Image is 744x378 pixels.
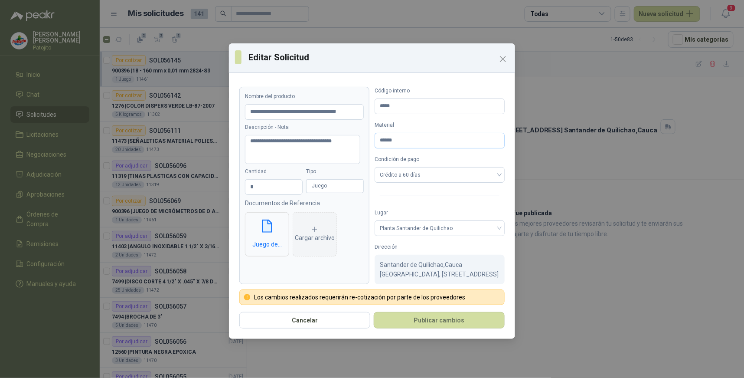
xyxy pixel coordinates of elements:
button: Publicar cambios [374,312,505,329]
label: Descripción - Nota [245,123,364,131]
label: Código interno [375,87,505,95]
p: Los cambios realizados requerirán re-cotización por parte de los proveedores [255,294,466,301]
label: Dirección [375,243,505,251]
label: Lugar [375,209,505,217]
label: Cantidad [245,168,303,176]
p: Documentos de Referencia [245,198,364,208]
span: Crédito a 60 días [380,168,499,181]
label: Material [375,121,505,129]
div: Juego [306,179,364,193]
div: Santander de Quilichao , Cauca [375,255,505,284]
div: Cargar archivo [295,226,335,243]
label: Nombre del producto [245,92,364,101]
label: Condición de pago [375,155,505,164]
h3: Editar Solicitud [248,51,509,64]
label: Tipo [306,168,364,176]
button: Cancelar [239,312,370,329]
p: [GEOGRAPHIC_DATA], [STREET_ADDRESS] [380,270,499,279]
span: Planta Santander de Quilichao [380,222,499,235]
button: Close [496,52,510,66]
